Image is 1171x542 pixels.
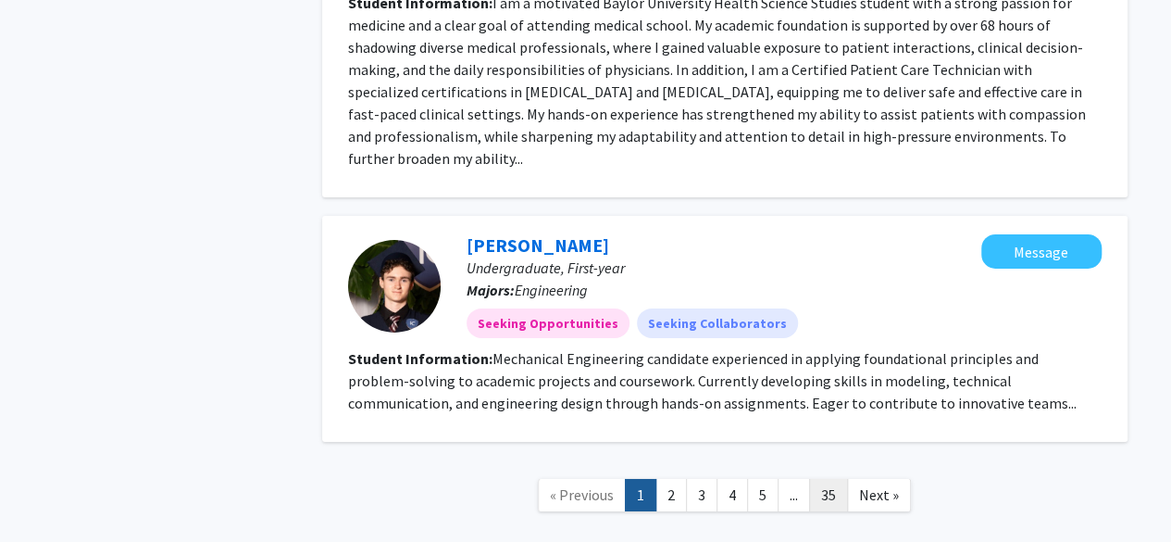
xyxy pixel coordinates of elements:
[550,485,614,504] span: « Previous
[322,460,1127,536] nav: Page navigation
[859,485,899,504] span: Next »
[847,479,911,511] a: Next
[348,349,492,368] b: Student Information:
[348,349,1077,412] fg-read-more: Mechanical Engineering candidate experienced in applying foundational principles and problem-solv...
[625,479,656,511] a: 1
[637,309,798,338] mat-chip: Seeking Collaborators
[686,479,717,511] a: 3
[747,479,779,511] a: 5
[716,479,748,511] a: 4
[467,258,625,277] span: Undergraduate, First-year
[809,479,848,511] a: 35
[981,234,1102,269] button: Message Ryan Bishop
[14,459,79,528] iframe: Chat
[655,479,687,511] a: 2
[467,309,629,338] mat-chip: Seeking Opportunities
[790,485,798,504] span: ...
[467,233,609,257] a: [PERSON_NAME]
[467,281,515,299] b: Majors:
[538,479,626,511] a: Previous Page
[515,281,588,299] span: Engineering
